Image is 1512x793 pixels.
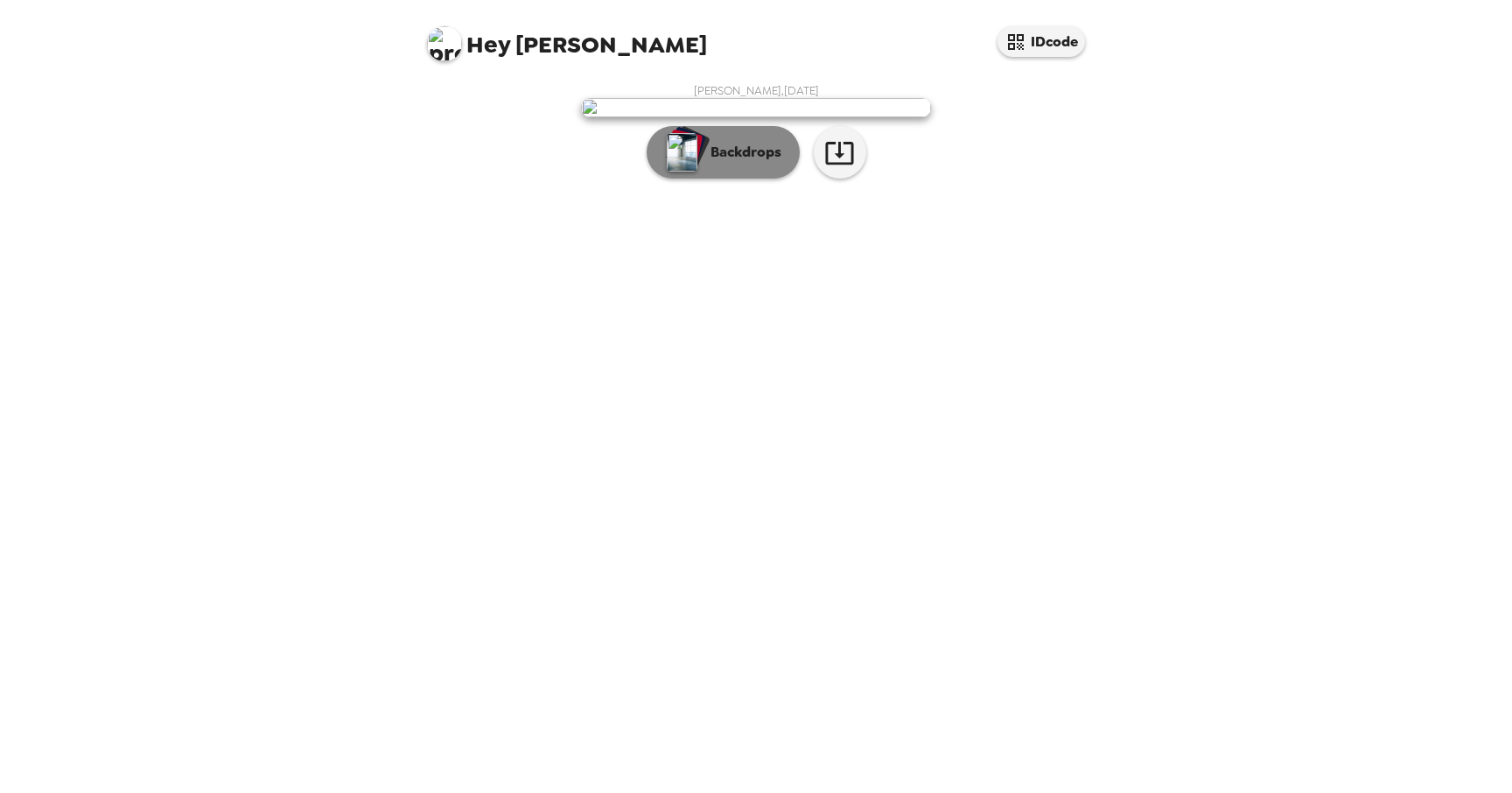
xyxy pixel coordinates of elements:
[997,26,1085,57] button: IDcode
[581,98,931,117] img: user
[647,126,800,179] button: Backdrops
[702,142,781,163] p: Backdrops
[694,83,819,98] span: [PERSON_NAME] , [DATE]
[427,26,462,61] img: profile pic
[466,29,510,60] span: Hey
[427,18,707,57] span: [PERSON_NAME]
